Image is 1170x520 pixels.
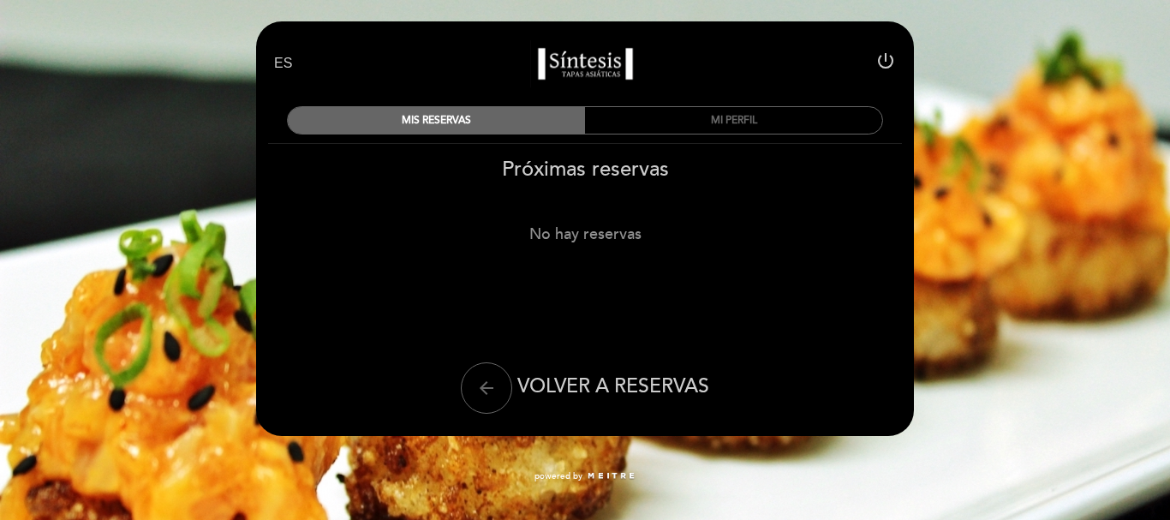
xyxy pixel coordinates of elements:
[288,107,585,134] div: MIS RESERVAS
[534,470,636,482] a: powered by
[875,51,896,71] i: power_settings_new
[585,107,882,134] div: MI PERFIL
[875,51,896,77] button: power_settings_new
[587,472,636,481] img: MEITRE
[534,470,582,482] span: powered by
[517,374,709,398] span: VOLVER A RESERVAS
[476,378,497,398] i: arrow_back
[255,157,915,182] h2: Próximas reservas
[478,40,692,87] a: Síntesis Tapas Asiáticas
[255,224,915,243] div: No hay reservas
[461,362,512,414] button: arrow_back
